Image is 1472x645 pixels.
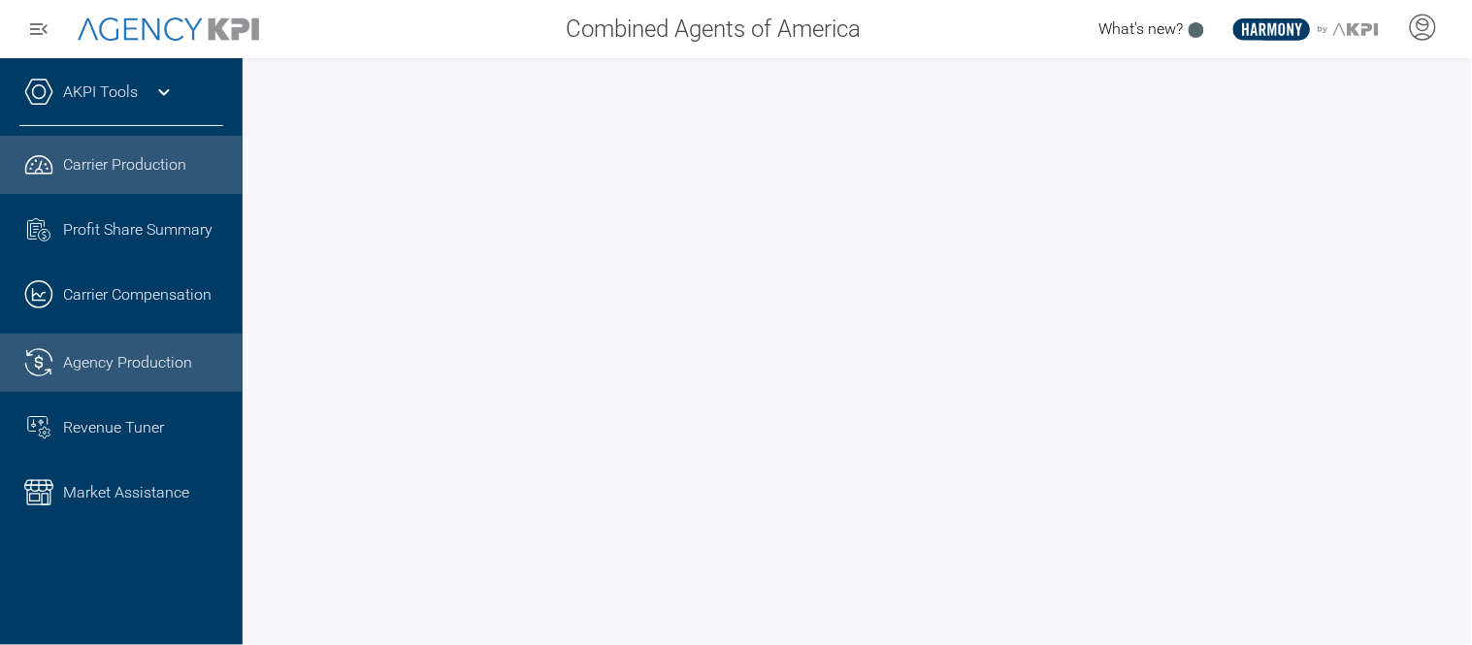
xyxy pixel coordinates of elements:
[1099,19,1184,38] span: What's new?
[63,351,192,374] span: Agency Production
[63,153,186,177] span: Carrier Production
[63,283,212,306] span: Carrier Compensation
[566,12,861,47] span: Combined Agents of America
[63,218,213,242] span: Profit Share Summary
[63,416,164,439] span: Revenue Tuner
[78,17,259,40] img: AgencyKPI
[63,81,138,104] a: AKPI Tools
[63,481,189,504] span: Market Assistance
